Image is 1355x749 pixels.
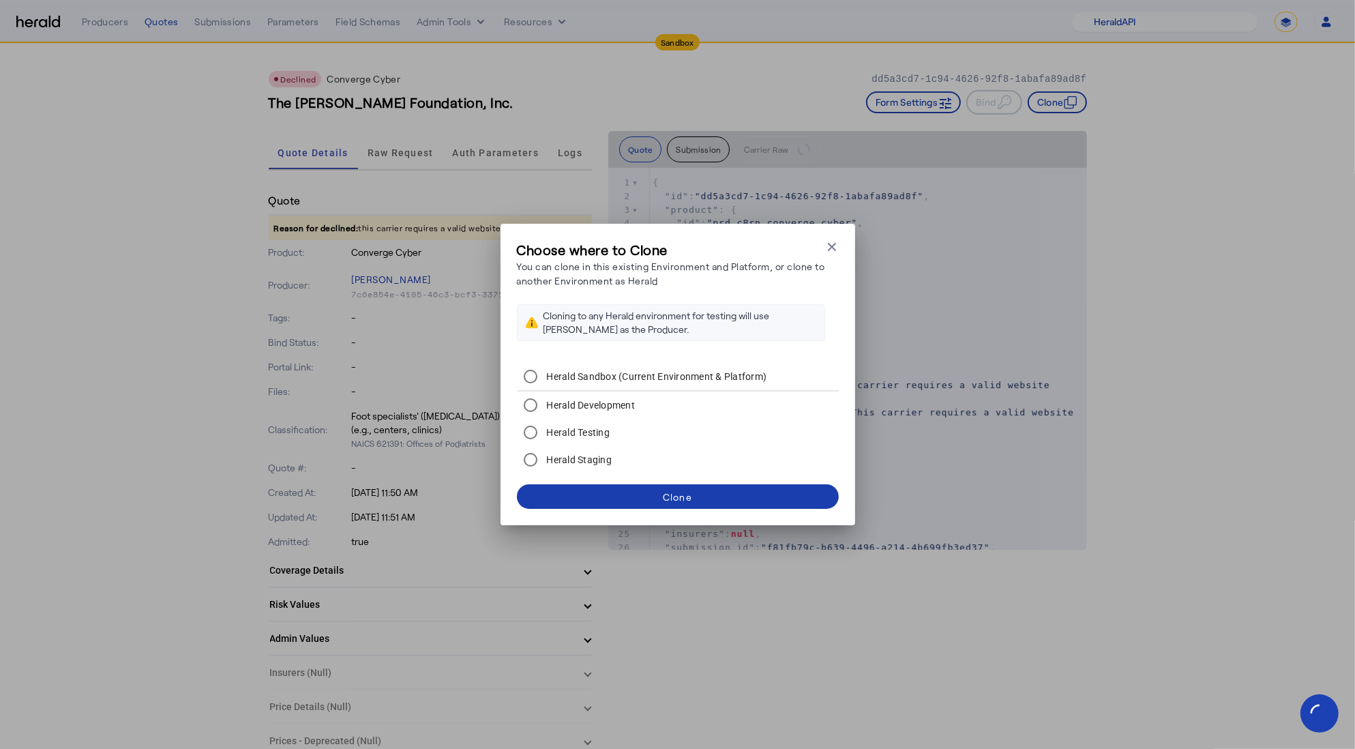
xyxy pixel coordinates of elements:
[517,240,825,259] h3: Choose where to Clone
[544,426,610,439] label: Herald Testing
[544,453,612,467] label: Herald Staging
[663,490,692,504] div: Clone
[544,398,636,412] label: Herald Development
[544,370,767,383] label: Herald Sandbox (Current Environment & Platform)
[544,309,816,336] div: Cloning to any Herald environment for testing will use [PERSON_NAME] as the Producer.
[517,259,825,288] p: You can clone in this existing Environment and Platform, or clone to another Environment as Herald
[517,484,839,509] button: Clone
